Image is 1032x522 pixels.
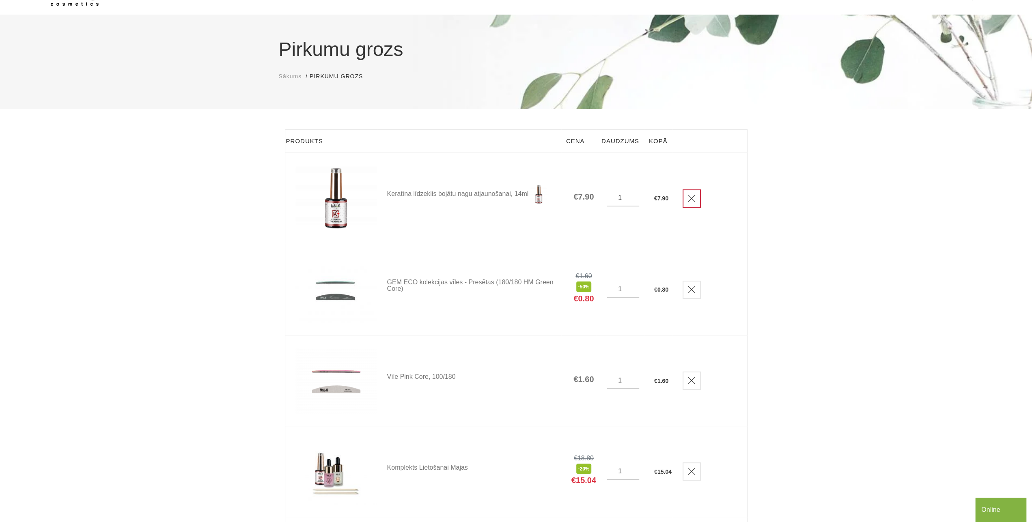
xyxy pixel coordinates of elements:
span: -50% [576,281,592,292]
th: Cena [561,130,597,153]
span: € [654,195,657,202]
span: 15.04 [657,468,672,475]
a: Vīle Pink Core, 100/180 [387,374,561,380]
img: Augstākās efektivitātes nagu stiprinātājs viegli maskējošā tonī. Piemērots ļoti stipri bojātietie... [528,184,549,204]
img: Vīle Pink Core, 100/180 [295,348,377,414]
a: Delete [683,281,701,299]
span: €1.60 [573,374,594,384]
span: € [654,286,657,293]
span: €0.80 [573,294,594,303]
th: Produkts [285,130,561,153]
img: Keratīna līdzeklis bojātu nagu atjaunošanai, 14ml [295,165,377,232]
a: Sākums [279,72,302,81]
span: € [654,378,657,384]
a: Delete [683,462,701,481]
img: GEM ECO kolekcijas vīles - Presētas (180/180 HM Green Core) [295,256,377,323]
h1: Pirkumu grozs [279,35,754,64]
a: Delete [683,372,701,390]
span: 1.60 [657,378,668,384]
a: GEM ECO kolekcijas vīles - Presētas (180/180 HM Green Core) [387,279,561,292]
a: Delete [683,189,701,208]
span: -20% [576,464,592,474]
th: Daudzums [597,130,644,153]
img: Komplekts Lietošanai Mājās [295,438,377,505]
th: Kopā [644,130,672,153]
a: Keratīna līdzeklis bojātu nagu atjaunošanai, 14ml [387,184,561,204]
span: 7.90 [657,195,668,202]
span: € [654,468,657,475]
li: Pirkumu grozs [310,72,371,81]
iframe: chat widget [975,496,1028,522]
span: 0.80 [657,286,668,293]
a: Komplekts Lietošanai Mājās [387,464,561,471]
span: €15.04 [571,475,596,485]
s: €18.80 [574,455,594,462]
span: Sākums [279,73,302,79]
span: €7.90 [573,192,594,202]
s: €1.60 [575,273,592,279]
